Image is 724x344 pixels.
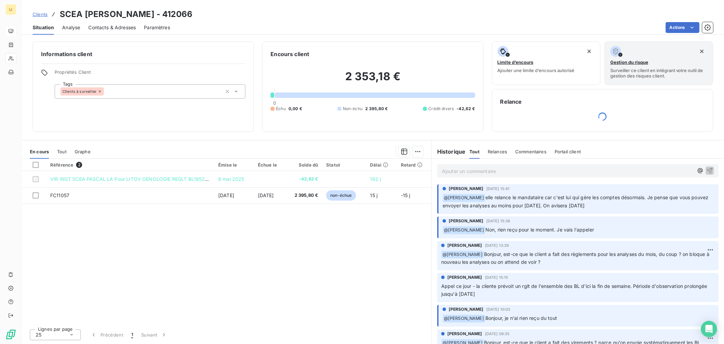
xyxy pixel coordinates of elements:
[326,162,362,168] div: Statut
[131,331,133,338] span: 1
[486,187,510,191] span: [DATE] 15:41
[258,192,274,198] span: [DATE]
[500,98,705,106] h6: Relance
[50,176,224,182] span: VIR INST SCEA PASCAL LA Pour LITOV OENOLOGIE REGLT BL19529 LITOV
[144,24,170,31] span: Paramètres
[605,41,713,85] button: Gestion du risqueSurveiller ce client en intégrant votre outil de gestion des risques client.
[41,50,245,58] h6: Informations client
[441,251,711,265] span: Bonjour, est-ce que le client a fait des règlements pour les analyses du mois, du coup ? on bloqu...
[610,68,707,79] span: Surveiller ce client en intégrant votre outil de gestion des risques client.
[326,190,356,201] span: non-échue
[428,106,454,112] span: Crédit divers
[370,176,381,182] span: 162 j
[289,106,302,112] span: 0,00 €
[271,50,309,58] h6: Encours client
[447,242,482,248] span: [PERSON_NAME]
[57,149,67,154] span: Tout
[449,186,484,192] span: [PERSON_NAME]
[55,69,245,79] span: Propriétés Client
[485,275,508,279] span: [DATE] 15:15
[498,68,575,73] span: Ajouter une limite d’encours autorisé
[441,283,709,297] span: Appel ce jour - la cliente prévoit un rglt de l'ensemble des BL d'ici la fin de semaine. Période ...
[432,148,466,156] h6: Historique
[218,162,250,168] div: Émise le
[365,106,388,112] span: 2 395,80 €
[137,328,171,342] button: Suivant
[485,243,509,247] span: [DATE] 13:39
[610,59,648,65] span: Gestion du risque
[218,192,234,198] span: [DATE]
[447,331,482,337] span: [PERSON_NAME]
[343,106,363,112] span: Non-échu
[290,162,318,168] div: Solde dû
[485,227,594,233] span: Non, rien reçu pour le moment. Je vais l'appeler
[33,11,48,18] a: Clients
[447,274,482,280] span: [PERSON_NAME]
[60,8,192,20] h3: SCEA [PERSON_NAME] - 412066
[271,70,475,90] h2: 2 353,18 €
[492,41,600,85] button: Limite d’encoursAjouter une limite d’encours autorisé
[666,22,700,33] button: Actions
[36,331,41,338] span: 25
[701,321,717,337] div: Open Intercom Messenger
[86,328,127,342] button: Précédent
[442,251,484,259] span: @ [PERSON_NAME]
[488,149,507,154] span: Relances
[50,162,210,168] div: Référence
[515,149,546,154] span: Commentaires
[449,306,484,312] span: [PERSON_NAME]
[401,162,427,168] div: Retard
[76,162,82,168] span: 2
[104,88,109,94] input: Ajouter une valeur
[469,149,480,154] span: Tout
[401,192,410,198] span: -15 j
[62,89,96,93] span: Clients à surveiller
[443,194,485,202] span: @ [PERSON_NAME]
[486,219,510,223] span: [DATE] 15:36
[449,218,484,224] span: [PERSON_NAME]
[443,194,710,208] span: elle relance le mandataire car c'est lui qui gère les comptes désormais. Je pense que vous pouvez...
[127,328,137,342] button: 1
[258,162,281,168] div: Échue le
[30,149,49,154] span: En cours
[290,176,318,183] span: -42,62 €
[62,24,80,31] span: Analyse
[457,106,475,112] span: -42,62 €
[486,307,510,311] span: [DATE] 10:03
[75,149,91,154] span: Graphe
[5,4,16,15] div: LI
[443,315,485,323] span: @ [PERSON_NAME]
[276,106,286,112] span: Échu
[33,12,48,17] span: Clients
[50,192,69,198] span: FC11057
[485,332,510,336] span: [DATE] 09:35
[443,226,485,234] span: @ [PERSON_NAME]
[485,315,557,321] span: Bonjour, je n'ai rien reçu du tout
[273,100,276,106] span: 0
[88,24,136,31] span: Contacts & Adresses
[33,24,54,31] span: Situation
[370,192,378,198] span: 15 j
[370,162,393,168] div: Délai
[218,176,244,182] span: 6 mai 2025
[498,59,534,65] span: Limite d’encours
[290,192,318,199] span: 2 395,80 €
[555,149,581,154] span: Portail client
[5,329,16,340] img: Logo LeanPay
